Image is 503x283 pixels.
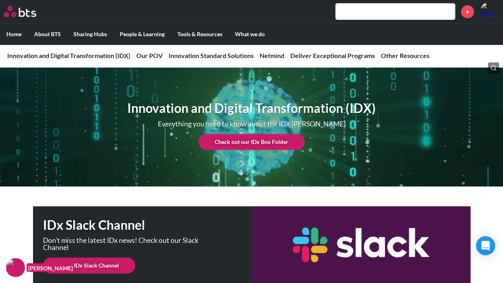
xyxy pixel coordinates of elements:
[43,216,252,234] h1: IDx Slack Channel
[136,52,163,59] a: Our POV
[476,236,495,255] div: Open Intercom Messenger
[461,5,474,18] a: +
[480,2,499,21] img: Hani Fadlallah
[290,52,375,59] a: Deliver Exceptional Programs
[27,263,74,272] figcaption: [PERSON_NAME]
[67,24,113,45] label: Sharing Hubs
[43,237,210,251] p: Don't miss the latest IDx news! Check out our Slack Channel
[169,52,254,59] a: Innovation Standard Solutions
[7,52,130,59] a: Innovation and Digital Transformation (IDX)
[229,24,271,45] label: What we do
[260,52,284,59] a: Netmind
[43,258,135,273] a: Go to IDx Slack Channel
[4,6,51,17] a: Go home
[198,134,305,150] a: Check out our IDx Box Folder
[113,24,171,45] label: People & Learning
[6,258,25,277] img: F
[28,24,67,45] label: About BTS
[152,120,351,128] p: Everything you need to know about the IDX [PERSON_NAME]
[480,2,499,21] a: Profile
[381,52,429,59] a: Other Resources
[4,6,36,17] img: BTS Logo
[127,99,376,117] h1: Innovation and Digital Transformation (IDX)
[171,24,229,45] label: Tools & Resources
